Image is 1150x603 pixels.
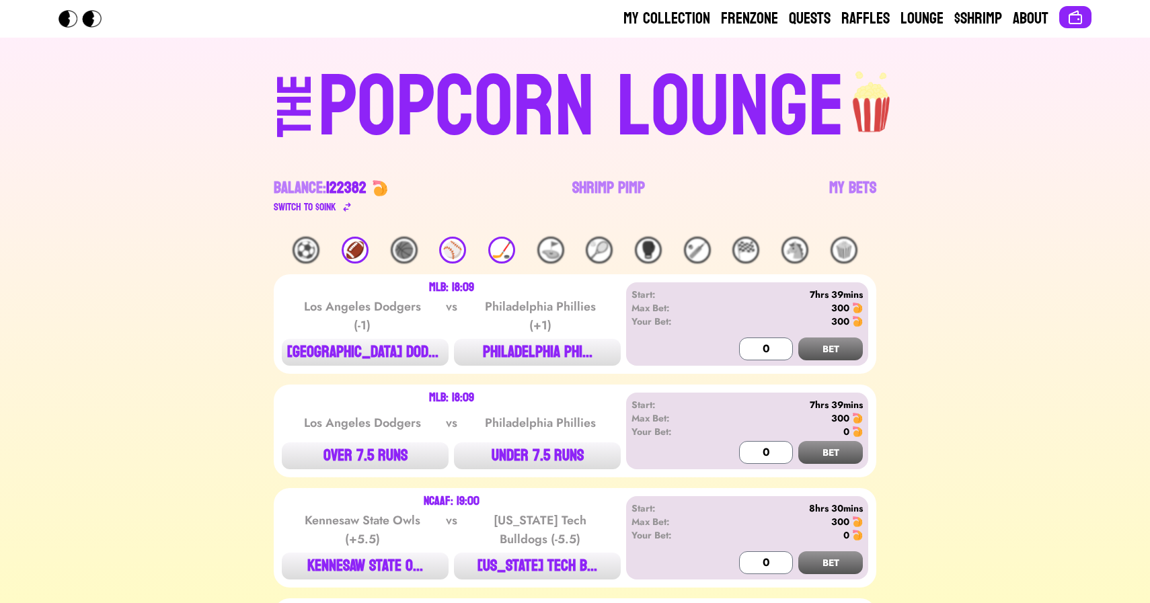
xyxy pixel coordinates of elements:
a: THEPOPCORN LOUNGEpopcorn [161,59,989,151]
div: 🏒 [488,237,515,264]
a: My Collection [623,8,710,30]
div: 🏈 [342,237,369,264]
img: 🍤 [852,426,863,437]
a: Lounge [900,8,944,30]
div: 0 [843,528,849,542]
div: Philadelphia Phillies (+1) [472,297,608,335]
div: vs [443,413,460,432]
button: KENNESAW STATE O... [282,553,449,579]
div: 🏀 [391,237,418,264]
div: ⚾️ [439,237,466,264]
button: BET [798,337,863,360]
div: 🥊 [635,237,662,264]
div: MLB: 18:09 [429,282,474,293]
div: vs [443,297,460,335]
button: UNDER 7.5 RUNS [454,442,621,469]
a: Shrimp Pimp [572,177,645,215]
div: Philadelphia Phillies [472,413,608,432]
div: Start: [631,288,709,301]
div: Start: [631,501,709,515]
a: Quests [789,8,831,30]
img: 🍤 [852,413,863,424]
div: Switch to $ OINK [274,199,336,215]
div: 🍿 [831,237,857,264]
div: 300 [831,515,849,528]
a: Raffles [841,8,890,30]
div: ⛳️ [537,237,564,264]
div: 🏏 [684,237,711,264]
a: Frenzone [721,8,778,30]
div: 300 [831,411,849,425]
div: POPCORN LOUNGE [318,65,845,151]
div: Your Bet: [631,315,709,328]
div: THE [271,75,319,164]
img: 🍤 [372,180,388,196]
div: Los Angeles Dodgers [295,413,430,432]
button: OVER 7.5 RUNS [282,442,449,469]
div: 300 [831,301,849,315]
div: 300 [831,315,849,328]
a: My Bets [829,177,876,215]
div: Your Bet: [631,425,709,438]
img: 🍤 [852,303,863,313]
div: 0 [843,425,849,438]
div: Max Bet: [631,411,709,425]
img: Connect wallet [1067,9,1083,26]
div: MLB: 18:09 [429,393,474,403]
span: 122382 [326,173,367,202]
img: 🍤 [852,316,863,327]
div: 8hrs 30mins [709,501,863,515]
div: [US_STATE] Tech Bulldogs (-5.5) [472,511,608,549]
button: PHILADELPHIA PHI... [454,339,621,366]
div: Start: [631,398,709,411]
div: 7hrs 39mins [709,398,863,411]
div: NCAAF: 19:00 [424,496,480,507]
button: [US_STATE] TECH B... [454,553,621,579]
div: Max Bet: [631,515,709,528]
a: About [1013,8,1048,30]
div: 🏁 [732,237,759,264]
a: $Shrimp [954,8,1002,30]
div: Max Bet: [631,301,709,315]
img: popcorn [845,59,900,134]
img: Popcorn [59,10,112,28]
button: BET [798,551,863,574]
button: [GEOGRAPHIC_DATA] DODG... [282,339,449,366]
img: 🍤 [852,516,863,527]
div: 🐴 [781,237,808,264]
div: Balance: [274,177,367,199]
div: vs [443,511,460,549]
div: Los Angeles Dodgers (-1) [295,297,430,335]
div: ⚽️ [293,237,319,264]
div: Kennesaw State Owls (+5.5) [295,511,430,549]
div: Your Bet: [631,528,709,542]
img: 🍤 [852,530,863,540]
div: 7hrs 39mins [709,288,863,301]
div: 🎾 [586,237,613,264]
button: BET [798,441,863,464]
